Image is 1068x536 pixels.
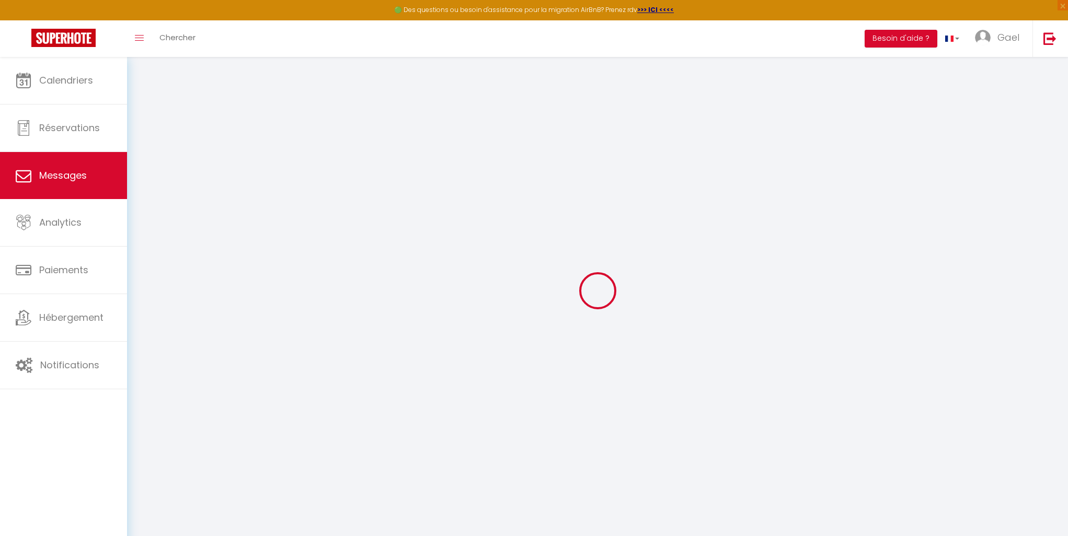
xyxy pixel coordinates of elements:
[39,263,88,276] span: Paiements
[39,74,93,87] span: Calendriers
[39,311,104,324] span: Hébergement
[31,29,96,47] img: Super Booking
[967,20,1032,57] a: ... Gael
[39,121,100,134] span: Réservations
[159,32,196,43] span: Chercher
[997,31,1019,44] span: Gael
[39,216,82,229] span: Analytics
[39,169,87,182] span: Messages
[1043,32,1056,45] img: logout
[865,30,937,48] button: Besoin d'aide ?
[152,20,203,57] a: Chercher
[637,5,674,14] a: >>> ICI <<<<
[40,358,99,371] span: Notifications
[975,30,991,45] img: ...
